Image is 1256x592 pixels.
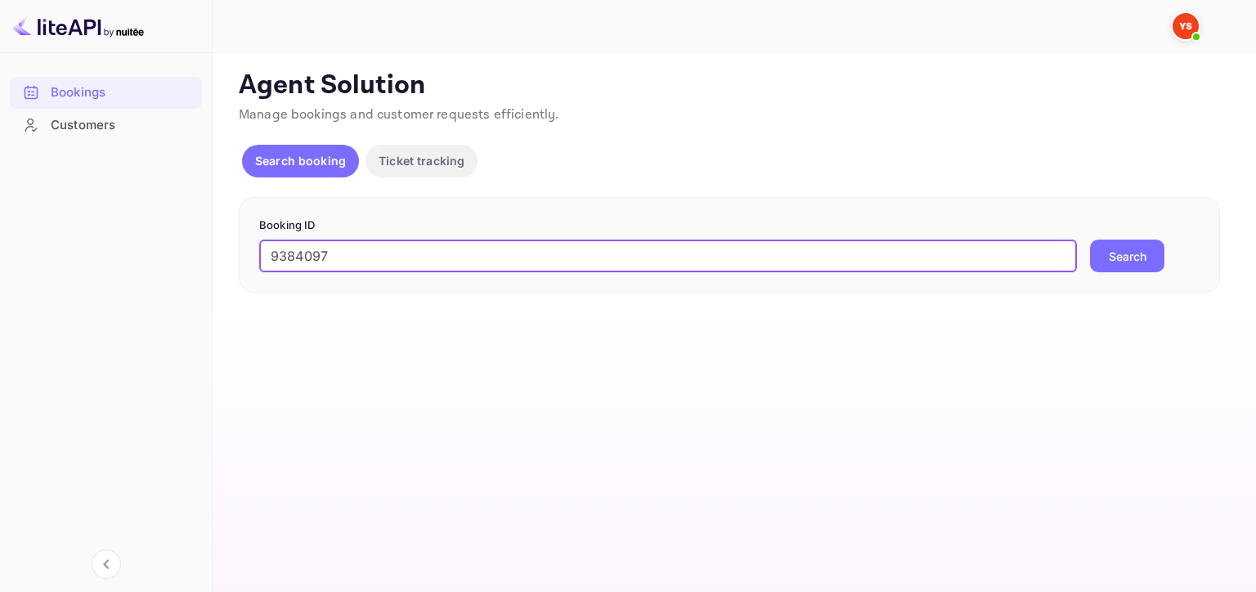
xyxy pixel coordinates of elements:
[51,83,194,102] div: Bookings
[92,549,121,579] button: Collapse navigation
[239,106,559,123] span: Manage bookings and customer requests efficiently.
[1090,240,1164,272] button: Search
[10,77,202,109] div: Bookings
[10,110,202,140] a: Customers
[379,152,464,169] p: Ticket tracking
[10,110,202,141] div: Customers
[13,13,144,39] img: LiteAPI logo
[239,70,1227,102] p: Agent Solution
[10,77,202,107] a: Bookings
[51,116,194,135] div: Customers
[259,240,1077,272] input: Enter Booking ID (e.g., 63782194)
[255,152,346,169] p: Search booking
[1173,13,1199,39] img: Yandex Support
[259,218,1200,234] p: Booking ID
